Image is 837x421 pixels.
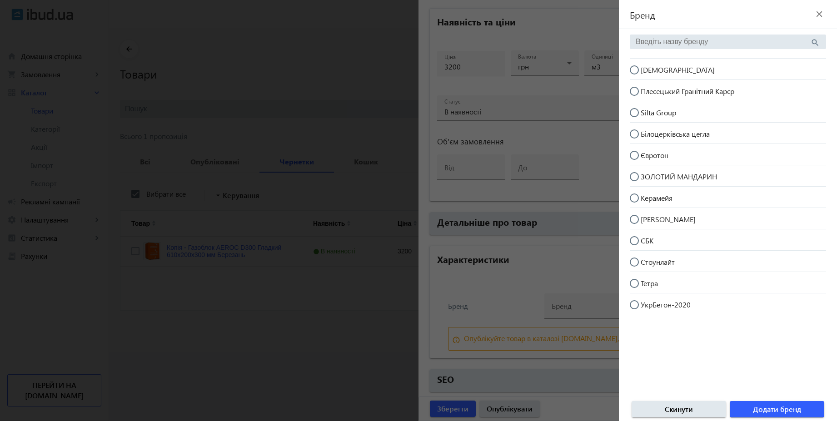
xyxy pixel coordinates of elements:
[641,257,675,267] span: Стоунлайт
[641,129,710,139] span: Білоцерківська цегла
[641,236,653,245] span: СБК
[641,172,717,181] span: ЗОЛОТИЙ МАНДАРИН
[619,8,655,21] span: Бренд
[641,214,696,224] span: [PERSON_NAME]
[641,193,673,203] span: Керамейя
[641,108,676,117] span: Silta Group
[636,38,810,46] input: Введіть назву бренду
[632,401,726,417] button: Скинути
[641,150,668,160] span: Євротон
[641,86,734,96] span: Плесецький Гранітний Карєр
[753,404,801,414] span: Додати бренд
[812,7,826,21] mat-icon: close
[730,401,824,417] button: Додати бренд
[641,278,658,288] span: Тетра
[641,65,715,74] span: [DEMOGRAPHIC_DATA]
[811,37,820,46] mat-icon: search
[641,300,691,309] span: УкрБетон-2020
[665,404,693,414] span: Скинути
